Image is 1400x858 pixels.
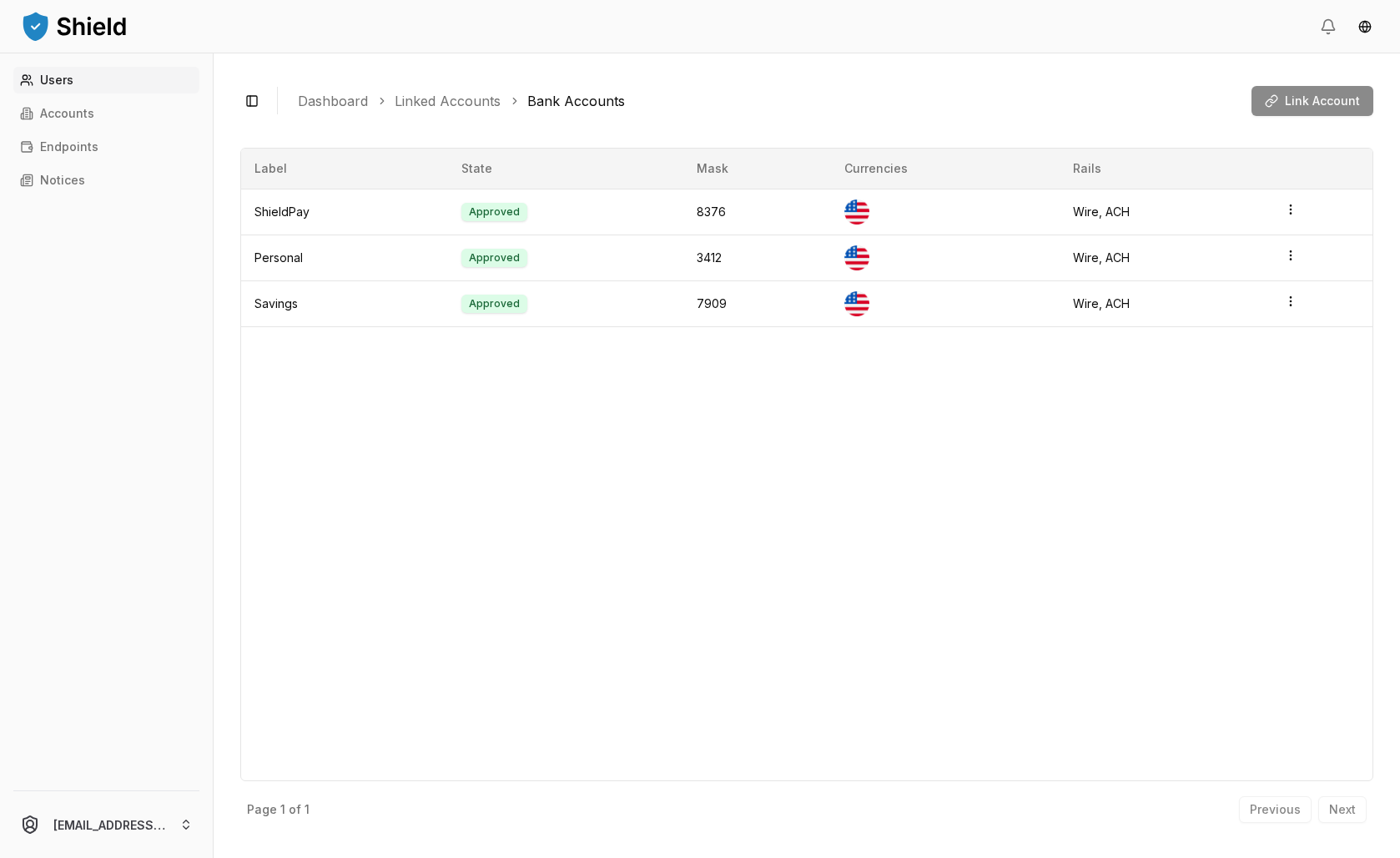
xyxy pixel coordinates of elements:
[13,100,199,127] a: Accounts
[241,149,448,189] th: Label
[844,291,869,316] img: US Dollar
[53,816,166,834] p: [EMAIL_ADDRESS][PERSON_NAME][DOMAIN_NAME]
[13,67,199,93] a: Users
[40,74,73,86] p: Users
[40,174,85,186] p: Notices
[683,280,831,326] td: 7909
[20,9,128,43] img: ShieldPay Logo
[395,91,501,111] a: Linked Accounts
[289,804,301,815] p: of
[844,245,869,270] img: US Dollar
[683,235,831,280] td: 3412
[683,149,831,189] th: Mask
[13,167,199,194] a: Notices
[448,149,682,189] th: State
[247,804,277,815] p: Page
[1073,295,1257,312] div: Wire, ACH
[241,235,448,280] td: Personal
[40,108,94,119] p: Accounts
[1073,250,1257,266] div: Wire, ACH
[298,91,1238,111] nav: breadcrumb
[831,149,1060,189] th: Currencies
[527,91,625,111] a: Bank Accounts
[241,189,448,235] td: ShieldPay
[13,134,199,160] a: Endpoints
[1060,149,1271,189] th: Rails
[1073,204,1257,220] div: Wire, ACH
[7,798,206,851] button: [EMAIL_ADDRESS][PERSON_NAME][DOMAIN_NAME]
[298,91,368,111] a: Dashboard
[40,141,98,153] p: Endpoints
[305,804,310,815] p: 1
[241,280,448,326] td: Savings
[280,804,285,815] p: 1
[844,199,869,225] img: US Dollar
[683,189,831,235] td: 8376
